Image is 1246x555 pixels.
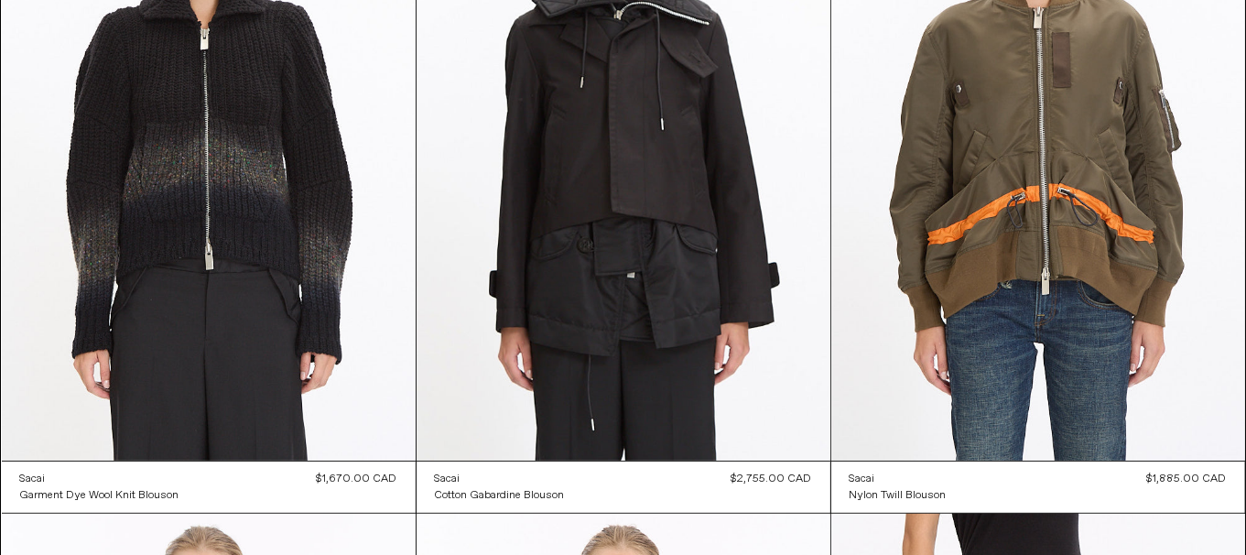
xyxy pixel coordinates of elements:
div: Sacai [435,472,460,487]
div: Sacai [850,472,875,487]
div: Garment Dye Wool Knit Blouson [20,488,179,504]
div: $2,755.00 CAD [731,471,812,487]
a: Nylon Twill Blouson [850,487,947,504]
div: Nylon Twill Blouson [850,488,947,504]
a: Sacai [435,471,565,487]
a: Sacai [20,471,179,487]
a: Garment Dye Wool Knit Blouson [20,487,179,504]
a: Sacai [850,471,947,487]
div: $1,885.00 CAD [1147,471,1227,487]
a: Cotton Gabardine Blouson [435,487,565,504]
div: Sacai [20,472,46,487]
div: Cotton Gabardine Blouson [435,488,565,504]
div: $1,670.00 CAD [317,471,397,487]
